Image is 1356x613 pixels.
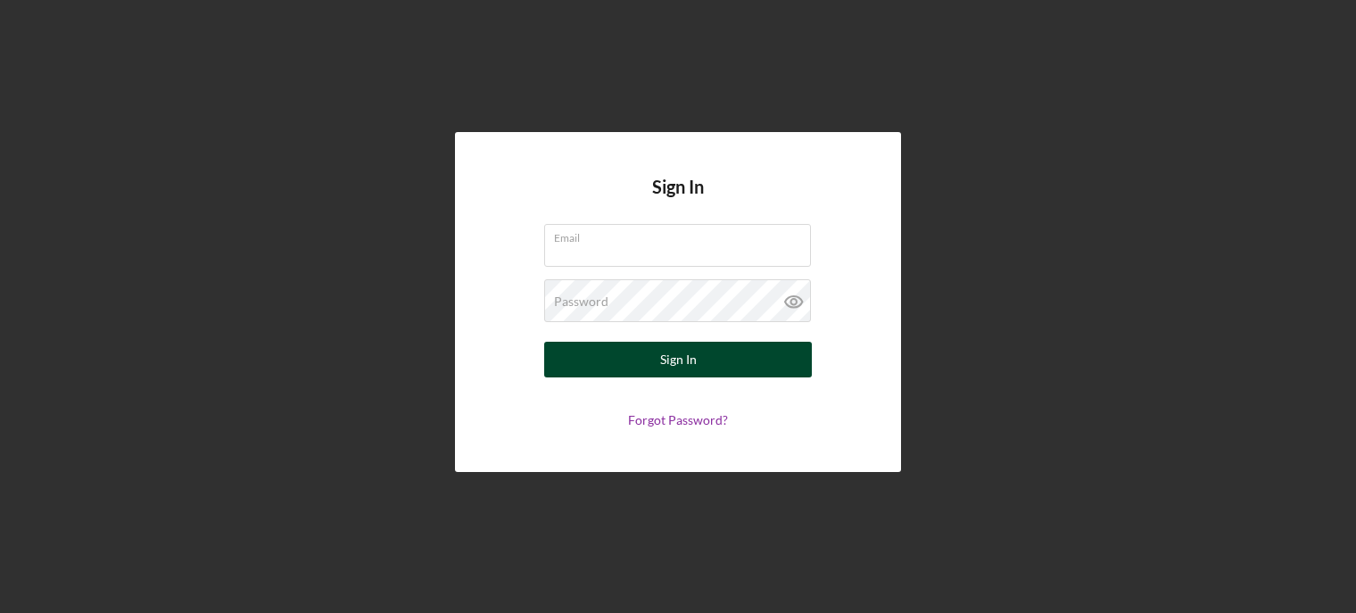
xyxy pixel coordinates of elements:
[652,177,704,224] h4: Sign In
[660,342,697,377] div: Sign In
[554,225,811,244] label: Email
[554,294,608,309] label: Password
[544,342,812,377] button: Sign In
[628,412,728,427] a: Forgot Password?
